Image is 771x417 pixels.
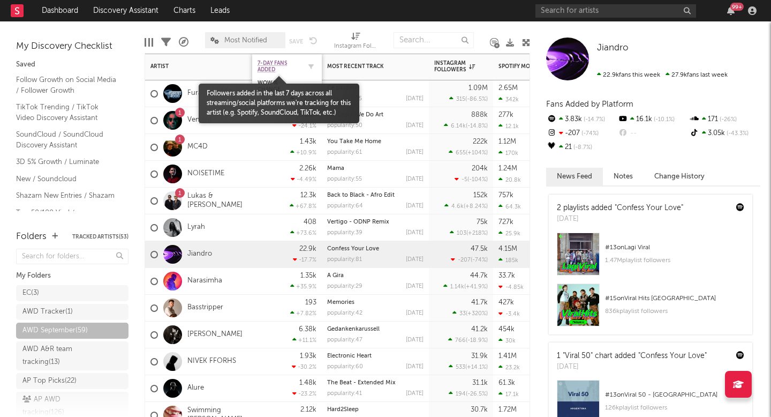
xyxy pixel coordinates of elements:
[472,257,486,263] span: -74 %
[16,190,118,202] a: Shazam New Entries / Shazam
[456,391,466,397] span: 194
[498,138,516,145] div: 1.12M
[16,230,47,243] div: Folders
[456,96,465,102] span: 315
[327,310,362,316] div: popularity: 42
[498,364,520,371] div: 23.2k
[498,165,517,172] div: 1.24M
[457,230,466,236] span: 103
[299,111,316,118] div: 8.28k
[327,192,395,198] a: Back to Black - Afro Edit
[498,230,520,237] div: 25.9k
[605,305,744,318] div: 836k playlist followers
[327,219,389,225] a: Vertigo - ODNP Remix
[605,254,744,267] div: 1.47M playlist followers
[498,257,518,264] div: 185k
[471,326,488,333] div: 41.2k
[498,85,518,92] div: 2.65M
[451,204,464,210] span: 4.6k
[444,122,488,129] div: ( )
[327,219,424,225] div: Vertigo - ODNP Remix
[468,230,486,236] span: +218 %
[187,116,211,125] a: Venjent
[327,166,424,172] div: Mama
[187,169,224,178] a: NOISETIME
[498,284,524,291] div: -4.85k
[498,111,513,118] div: 277k
[290,95,316,102] div: +19.9 %
[300,272,316,279] div: 1.35k
[498,326,515,333] div: 454k
[467,150,486,156] span: +104 %
[290,149,316,156] div: +10.9 %
[727,6,735,15] button: 99+
[473,192,488,199] div: 152k
[535,4,696,18] input: Search for artists
[448,337,488,344] div: ( )
[498,203,521,210] div: 64.3k
[187,303,223,312] a: Basstripper
[406,176,424,182] div: [DATE]
[16,207,118,240] a: Top 50/100 Viral / Spotify/Apple Discovery Assistant
[290,203,316,210] div: +67.8 %
[327,96,362,102] div: popularity: 25
[258,60,300,73] span: 7-Day Fans Added
[292,390,316,397] div: -23.2 %
[597,72,728,78] span: 27.9k fans last week
[16,373,128,389] a: AP Top Picks(22)
[449,95,488,102] div: ( )
[16,156,118,168] a: 3D 5% Growth / Luminate
[327,273,344,279] a: A Gira
[498,176,521,183] div: 20.8k
[327,364,363,370] div: popularity: 60
[327,123,362,129] div: popularity: 50
[292,122,316,129] div: -24.1 %
[22,324,88,337] div: AWD September ( 59 )
[718,117,737,123] span: -26 %
[289,39,303,44] button: Save
[467,123,486,129] span: -14.8 %
[327,284,362,289] div: popularity: 29
[327,85,424,91] div: Cê perdeu
[467,96,486,102] span: -86.5 %
[557,362,707,373] div: [DATE]
[334,40,377,53] div: Instagram Followers (Instagram Followers)
[16,285,128,301] a: EC(3)
[471,353,488,360] div: 31.9k
[22,287,39,300] div: EC ( 3 )
[187,89,232,98] a: Furacão 2000
[725,131,749,137] span: -43.3 %
[557,203,683,214] div: 2 playlists added
[299,165,316,172] div: 2.26k
[449,363,488,370] div: ( )
[580,131,599,137] span: -74 %
[327,203,363,209] div: popularity: 64
[161,27,171,58] div: Filters
[22,343,98,369] div: AWD A&R team tracking ( 13 )
[605,292,744,305] div: # 15 on Viral Hits [GEOGRAPHIC_DATA]
[22,375,77,388] div: AP Top Picks ( 22 )
[458,257,471,263] span: -207
[22,306,73,318] div: AWD Tracker ( 1 )
[187,143,208,152] a: MC4D
[306,61,316,72] button: Filter by 7-Day Fans Added
[327,326,380,332] a: Gedankenkarussell
[546,113,617,126] div: 3.83k
[293,256,316,263] div: -17.7 %
[406,284,424,289] div: [DATE]
[406,310,424,316] div: [DATE]
[549,233,752,284] a: #13onLagi Viral1.47Mplaylist followers
[498,245,517,252] div: 4.15M
[327,300,424,306] div: Memories
[406,337,424,343] div: [DATE]
[406,123,424,129] div: [DATE]
[16,323,128,339] a: AWD September(59)
[470,272,488,279] div: 44.7k
[327,300,354,306] a: Memories
[327,166,344,172] a: Mama
[327,391,362,397] div: popularity: 41
[327,230,362,236] div: popularity: 39
[472,379,488,386] div: 31.1k
[549,284,752,334] a: #15onViral Hits [GEOGRAPHIC_DATA]836kplaylist followers
[615,204,683,212] a: "Confess Your Love"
